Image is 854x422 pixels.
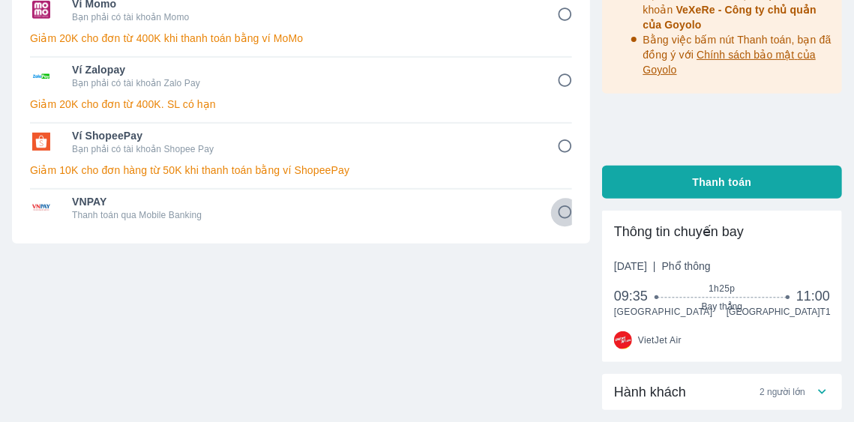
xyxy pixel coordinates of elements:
span: VNPAY [72,194,536,209]
img: Ví Momo [30,1,52,19]
span: 1h25p [658,283,787,295]
p: Thanh toán qua Mobile Banking [72,209,536,221]
div: Thông tin chuyến bay [614,223,830,241]
span: [DATE] [614,259,711,274]
p: Giảm 10K cho đơn hàng từ 50K khi thanh toán bằng ví ShopeePay [30,163,572,178]
span: Phổ thông [662,260,711,272]
p: Bạn phải có tài khoản Momo [72,11,536,23]
div: Ví ShopeePayVí ShopeePayBạn phải có tài khoản Shopee Pay [30,124,572,160]
span: | [653,260,656,272]
span: Hành khách [614,383,686,401]
span: Chính sách bảo mật của Goyolo [643,49,817,76]
span: Bay thẳng [658,301,787,313]
span: 09:35 [614,287,658,305]
img: Ví Zalopay [30,67,52,85]
p: Bằng việc bấm nút Thanh toán, bạn đã đồng ý với [643,32,832,77]
span: VietJet Air [638,334,682,346]
img: Ví ShopeePay [30,133,52,151]
div: Hành khách2 người lớn [602,374,842,410]
p: Bạn phải có tài khoản Shopee Pay [72,143,536,155]
span: 2 người lớn [760,386,805,398]
span: VeXeRe - Công ty chủ quản của Goyolo [643,4,817,31]
p: Giảm 20K cho đơn từ 400K khi thanh toán bằng ví MoMo [30,31,572,46]
span: Ví Zalopay [72,62,536,77]
div: VNPAYVNPAYThanh toán qua Mobile Banking [30,190,572,226]
span: [GEOGRAPHIC_DATA] T1 [727,306,830,318]
span: 11:00 [796,287,830,305]
p: Giảm 20K cho đơn từ 400K. SL có hạn [30,97,572,112]
p: Bạn phải có tài khoản Zalo Pay [72,77,536,89]
div: Ví ZalopayVí ZalopayBạn phải có tài khoản Zalo Pay [30,58,572,94]
span: Thanh toán [693,175,752,190]
span: Ví ShopeePay [72,128,536,143]
button: Thanh toán [602,166,842,199]
img: VNPAY [30,199,52,217]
